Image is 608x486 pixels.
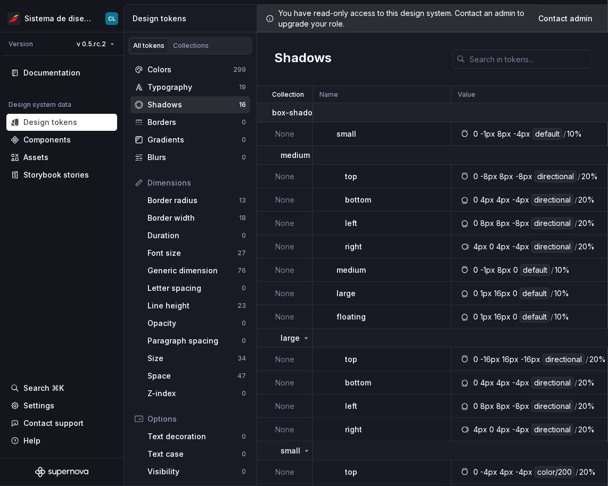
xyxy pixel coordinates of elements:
div: 76 [237,266,246,275]
p: small [281,446,300,456]
div: 8px [496,217,510,229]
div: 13 [239,196,246,205]
div: 0 [513,264,518,276]
a: Shadows16 [130,96,250,113]
div: / [551,264,554,276]
div: 0 [242,231,246,240]
div: -4px [513,128,530,140]
span: Contact admin [538,13,593,24]
div: Borders [147,117,242,128]
div: -4px [515,466,532,478]
div: 20% [578,194,595,206]
a: Text decoration0 [143,428,250,445]
div: Duration [147,230,242,241]
td: None [257,188,313,212]
div: -8px [480,171,497,182]
div: 1px [480,288,492,299]
div: -8px [512,217,529,229]
div: 0 [242,153,246,162]
div: -1px [480,128,495,140]
p: Name [319,90,338,99]
div: 8px [480,400,494,412]
div: Sistema de diseño Iberia [24,13,93,24]
a: Assets [6,149,117,166]
p: right [345,241,362,252]
a: Components [6,131,117,148]
div: 0 [473,311,478,323]
p: box-shadow [272,107,319,118]
div: 0 [513,288,517,299]
div: -8px [512,400,529,412]
td: None [257,282,313,305]
div: -4px [512,194,529,206]
div: directional [531,194,573,206]
div: 20% [578,424,595,435]
div: Text decoration [147,431,242,442]
td: None [257,165,313,188]
div: 4px [496,424,510,435]
div: -8px [515,171,532,182]
div: Components [23,135,71,145]
a: Space47 [143,367,250,384]
div: Design tokens [23,117,77,128]
div: Dimensions [147,178,246,188]
button: Search ⌘K [6,380,117,397]
div: 1px [480,311,492,323]
p: left [345,218,357,229]
div: / [574,424,577,435]
div: Typography [147,82,239,93]
div: 10% [555,264,570,276]
a: Line height23 [143,297,250,314]
a: Generic dimension76 [143,262,250,279]
a: Opacity0 [143,315,250,332]
div: 8px [497,128,511,140]
div: 0 [513,311,517,323]
svg: Supernova Logo [35,467,88,477]
div: directional [531,424,573,435]
a: Border radius13 [143,192,250,209]
span: v 0.5.rc.2 [77,40,106,48]
div: Assets [23,152,48,163]
div: 10% [567,128,582,140]
button: v 0.5.rc.2 [72,37,119,52]
div: directional [531,377,573,389]
div: 4px [480,377,494,389]
div: 0 [473,128,478,140]
div: All tokens [133,41,165,50]
img: 55604660-494d-44a9-beb2-692398e9940a.png [7,12,20,25]
div: 0 [242,337,246,345]
div: 4px [496,194,510,206]
div: Opacity [147,318,242,329]
p: top [345,171,357,182]
a: Borders0 [130,114,250,131]
a: Size34 [143,350,250,367]
div: 20% [578,241,595,253]
td: None [257,258,313,282]
div: -16px [521,354,540,365]
div: 0 [473,217,478,229]
div: 10% [554,288,569,299]
div: 0 [489,424,494,435]
p: Value [458,90,475,99]
div: Text case [147,449,242,459]
div: Settings [23,400,54,411]
div: Design tokens [133,13,252,24]
div: 4px [499,466,513,478]
p: medium [281,150,310,161]
div: Colors [147,64,233,75]
a: Letter spacing0 [143,280,250,297]
div: 0 [242,450,246,458]
div: directional [531,217,573,229]
a: Gradients0 [130,131,250,148]
div: 8px [496,400,510,412]
div: 0 [242,432,246,441]
div: 16px [502,354,519,365]
a: Design tokens [6,114,117,131]
div: default [520,288,549,299]
div: 27 [237,249,246,257]
td: None [257,418,313,441]
div: Border radius [147,195,239,206]
a: Colors299 [130,61,250,78]
div: 4px [480,194,494,206]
